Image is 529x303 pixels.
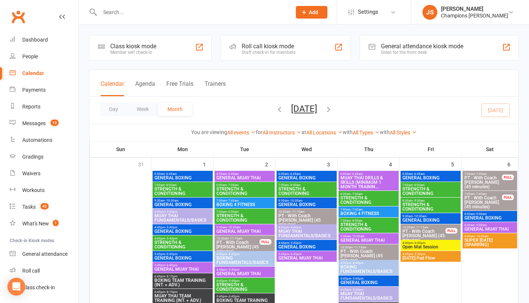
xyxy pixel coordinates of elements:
[216,176,273,180] span: GENERAL MUAY THAI
[451,158,461,170] div: 5
[278,176,335,180] span: GENERAL BOXING
[400,141,462,157] th: Fri
[22,170,40,176] div: Waivers
[475,224,487,227] span: - 9:00am
[441,6,508,12] div: [PERSON_NAME]
[152,141,214,157] th: Mon
[402,252,459,256] span: 4:45pm
[216,172,273,176] span: 6:00am
[340,172,397,176] span: 6:00am
[402,218,459,222] span: GENERAL BOXING
[340,265,397,274] span: BOXING FUNDAMENTALS/BASICS
[278,226,335,229] span: 4:00pm
[216,229,273,234] span: GENERAL MUAY THAI
[165,290,177,294] span: - 8:15pm
[389,158,399,170] div: 4
[227,210,239,214] span: - 8:00am
[227,199,239,202] span: - 7:45am
[402,199,459,202] span: 8:30am
[390,130,417,136] a: All Styles
[154,267,211,271] span: GENERAL MUAY THAI
[265,158,275,170] div: 2
[402,176,459,180] span: GENERAL BOXING
[340,208,397,211] span: 7:00am
[22,251,68,257] div: General attendance
[464,227,516,231] span: GENERAL MUAY THAI
[10,246,78,263] a: General attendance kiosk mode
[278,183,335,187] span: 7:00am
[154,264,211,267] span: 5:45pm
[289,252,301,256] span: - 6:45pm
[289,199,303,202] span: - 10:30am
[216,214,273,222] span: STRENGTH & CONDITIONING
[22,70,44,76] div: Calendar
[227,279,239,283] span: - 5:45pm
[7,278,25,296] div: Open Intercom Messenger
[216,183,273,187] span: 6:00am
[343,129,353,135] strong: with
[340,249,397,263] span: PT - With Coach [PERSON_NAME] (45 minutes)
[278,241,335,245] span: 4:45pm
[22,120,46,126] div: Messages
[166,80,193,96] button: Free Trials
[216,240,260,254] span: PT - With Coach [PERSON_NAME] (45 minutes)
[127,102,158,116] button: Week
[229,237,242,240] span: - 11:15am
[10,115,78,132] a: Messages 13
[441,12,508,19] div: Champions [PERSON_NAME]
[278,214,335,227] span: PT - With Coach [PERSON_NAME] (45 minutes)
[402,256,459,260] span: [DATE] Pad Flow
[309,9,318,15] span: Add
[135,80,155,96] button: Agenda
[216,279,273,283] span: 4:45pm
[278,187,335,196] span: STRENGTH & CONDITIONING
[10,182,78,199] a: Workouts
[90,141,152,157] th: Sun
[110,50,156,55] div: Member self check-in
[216,202,273,207] span: BOXING 4 FITNESS
[291,210,304,214] span: - 11:15am
[10,165,78,182] a: Waivers
[10,199,78,215] a: Tasks 42
[278,252,335,256] span: 5:45pm
[340,238,397,242] span: GENERAL MUAY THAI
[165,275,177,278] span: - 8:15pm
[259,239,271,245] div: FULL
[464,238,516,247] span: SUPER [DATE] (SPARRING)
[154,176,211,180] span: GENERAL BOXING
[445,228,457,234] div: FULL
[402,245,459,249] span: Open Mat Session
[242,50,295,55] div: Staff check-in for members
[165,172,177,176] span: - 6:45am
[227,183,239,187] span: - 7:00am
[10,149,78,165] a: Gradings
[214,141,276,157] th: Tue
[278,210,335,214] span: 10:30am
[351,208,363,211] span: - 7:45am
[507,158,518,170] div: 6
[216,268,273,271] span: 4:45pm
[216,295,273,298] span: 5:45pm
[502,195,514,200] div: FULL
[10,98,78,115] a: Reports
[154,202,211,207] span: GENERAL BOXING
[381,43,463,50] div: General attendance kiosk mode
[216,271,273,276] span: GENERAL MUAY THAI
[154,172,211,176] span: 6:00am
[278,256,335,260] span: GENERAL MUAY THAI
[10,65,78,82] a: Calendar
[340,277,397,280] span: 4:45pm
[464,216,516,220] span: GENERAL BOXING
[402,226,446,229] span: 10:30am
[464,172,502,176] span: 7:00am
[216,283,273,291] span: STRENGTH & CONDITIONING
[278,172,335,176] span: 6:00am
[10,48,78,65] a: People
[227,268,239,271] span: - 5:45pm
[165,252,177,256] span: - 6:45pm
[402,202,459,211] span: STRENGTH & CONDITIONING
[413,199,425,202] span: - 9:30am
[154,214,211,222] span: MUAY THAI FUNDAMENTALS/BASICS
[296,6,327,19] button: Add
[10,132,78,149] a: Automations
